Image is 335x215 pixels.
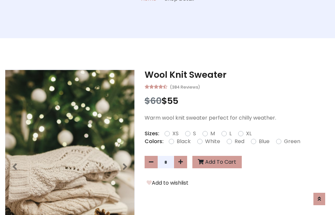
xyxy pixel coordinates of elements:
label: S [193,130,196,138]
label: XL [246,130,252,138]
label: Red [235,138,244,145]
span: 55 [167,95,178,107]
button: Add to wishlist [145,179,190,187]
label: M [210,130,215,138]
p: Colors: [145,138,164,145]
h3: $ [145,96,330,106]
label: Blue [259,138,270,145]
label: White [205,138,220,145]
p: Warm wool knit sweater perfect for chilly weather. [145,114,330,122]
label: L [229,130,232,138]
label: Green [284,138,300,145]
p: Sizes: [145,130,159,138]
h3: Wool Knit Sweater [145,70,330,80]
span: $60 [145,95,162,107]
label: XS [172,130,179,138]
button: Add To Cart [192,156,242,168]
small: (384 Reviews) [170,83,200,91]
label: Black [177,138,191,145]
